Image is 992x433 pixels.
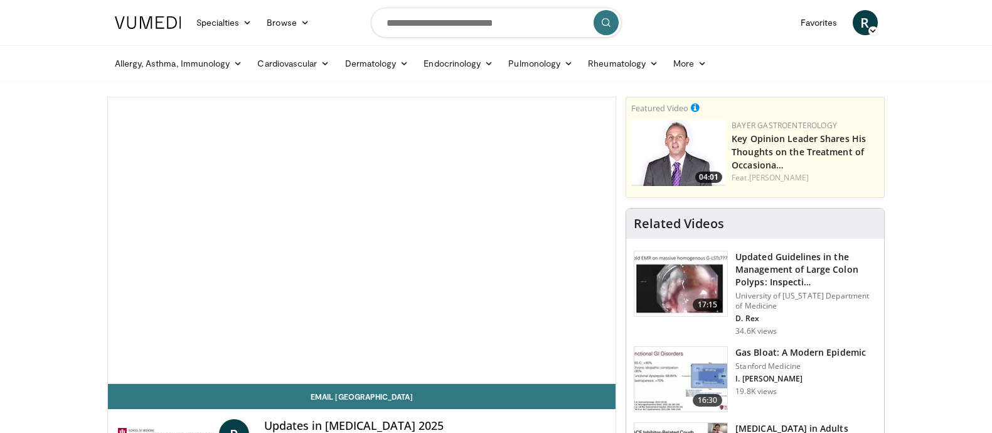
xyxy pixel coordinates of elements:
[338,51,417,76] a: Dermatology
[735,251,877,288] h3: Updated Guidelines in the Management of Large Colon Polyps: Inspecti…
[693,299,723,311] span: 17:15
[749,172,809,183] a: [PERSON_NAME]
[793,10,845,35] a: Favorites
[631,102,688,114] small: Featured Video
[416,51,501,76] a: Endocrinology
[371,8,622,38] input: Search topics, interventions
[732,120,837,131] a: Bayer Gastroenterology
[735,374,866,384] p: I. [PERSON_NAME]
[735,386,777,397] p: 19.8K views
[735,361,866,371] p: Stanford Medicine
[695,172,722,183] span: 04:01
[631,120,725,186] img: 9828b8df-38ad-4333-b93d-bb657251ca89.png.150x105_q85_crop-smart_upscale.png
[853,10,878,35] a: R
[735,314,877,324] p: D. Rex
[735,291,877,311] p: University of [US_STATE] Department of Medicine
[631,120,725,186] a: 04:01
[732,172,879,184] div: Feat.
[115,16,181,29] img: VuMedi Logo
[732,133,866,171] a: Key Opinion Leader Shares His Thoughts on the Treatment of Occasiona…
[108,97,616,384] video-js: Video Player
[634,347,727,412] img: 480ec31d-e3c1-475b-8289-0a0659db689a.150x105_q85_crop-smart_upscale.jpg
[189,10,260,35] a: Specialties
[634,251,727,317] img: dfcfcb0d-b871-4e1a-9f0c-9f64970f7dd8.150x105_q85_crop-smart_upscale.jpg
[259,10,317,35] a: Browse
[735,346,866,359] h3: Gas Bloat: A Modern Epidemic
[108,384,616,409] a: Email [GEOGRAPHIC_DATA]
[634,216,724,231] h4: Related Videos
[107,51,250,76] a: Allergy, Asthma, Immunology
[501,51,580,76] a: Pulmonology
[250,51,337,76] a: Cardiovascular
[264,419,605,433] h4: Updates in [MEDICAL_DATA] 2025
[580,51,666,76] a: Rheumatology
[634,346,877,413] a: 16:30 Gas Bloat: A Modern Epidemic Stanford Medicine I. [PERSON_NAME] 19.8K views
[735,326,777,336] p: 34.6K views
[693,394,723,407] span: 16:30
[666,51,714,76] a: More
[634,251,877,336] a: 17:15 Updated Guidelines in the Management of Large Colon Polyps: Inspecti… University of [US_STA...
